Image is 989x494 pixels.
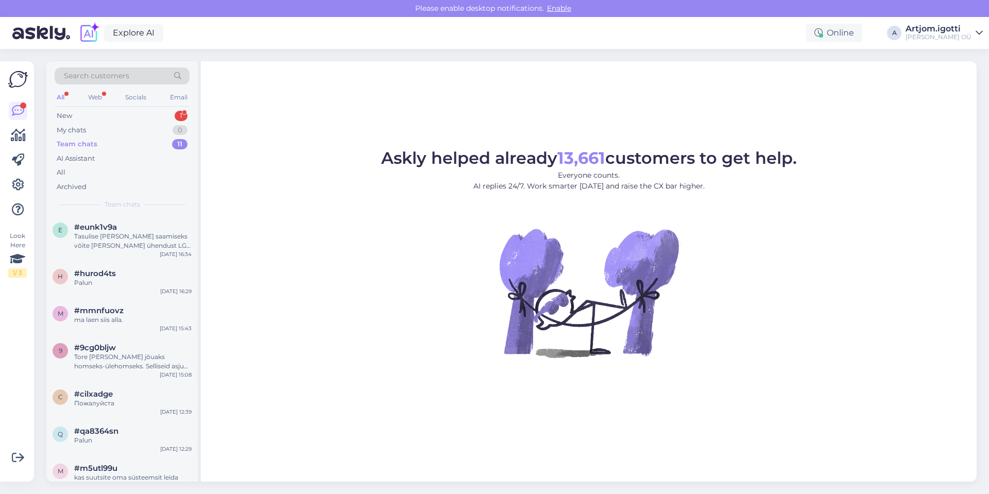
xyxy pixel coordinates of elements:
span: q [58,430,63,438]
span: #hurod4ts [74,269,116,278]
div: Web [86,91,104,104]
div: Tasulise [PERSON_NAME] saamiseks võite [PERSON_NAME] ühendust LG klienditoega ([URL][DOMAIN_NAME]... [74,232,192,250]
img: explore-ai [78,22,100,44]
div: [DATE] 12:39 [160,408,192,416]
div: Artjom.igotti [906,25,971,33]
span: e [58,226,62,234]
div: Online [806,24,862,42]
span: Askly helped already customers to get help. [381,148,797,168]
span: Team chats [105,200,140,209]
span: c [58,393,63,401]
span: #mmnfuovz [74,306,124,315]
span: m [58,310,63,317]
span: #cilxadge [74,389,113,399]
div: 0 [173,125,187,135]
span: m [58,467,63,475]
div: 1 [175,111,187,121]
div: All [57,167,65,178]
b: 13,661 [557,148,605,168]
a: Artjom.igotti[PERSON_NAME] OÜ [906,25,983,41]
div: Team chats [57,139,97,149]
div: [DATE] 15:43 [160,325,192,332]
div: 1 / 3 [8,268,27,278]
div: [DATE] 15:08 [160,371,192,379]
div: [DATE] 16:34 [160,250,192,258]
div: kas suutsite oma süsteemsit leida midagi? [74,473,192,491]
div: [DATE] 12:29 [160,445,192,453]
img: No Chat active [496,200,681,385]
div: 11 [172,139,187,149]
a: Explore AI [104,24,163,42]
span: Enable [544,4,574,13]
div: Palun [74,278,192,287]
span: #9cg0bljw [74,343,116,352]
div: All [55,91,66,104]
div: Socials [123,91,148,104]
span: #m5utl99u [74,464,117,473]
div: Tore [PERSON_NAME] jõuaks homseks-ülehomseks. Selliseid asju toimetab [PERSON_NAME] järgmiseks tö... [74,352,192,371]
div: Palun [74,436,192,445]
p: Everyone counts. AI replies 24/7. Work smarter [DATE] and raise the CX bar higher. [381,170,797,192]
div: Пожалуйста [74,399,192,408]
div: [DATE] 16:29 [160,287,192,295]
img: Askly Logo [8,70,28,89]
div: [PERSON_NAME] OÜ [906,33,971,41]
span: #eunk1v9a [74,223,117,232]
div: AI Assistant [57,154,95,164]
div: New [57,111,72,121]
div: My chats [57,125,86,135]
span: Search customers [64,71,129,81]
div: Look Here [8,231,27,278]
div: A [887,26,901,40]
div: Email [168,91,190,104]
span: h [58,272,63,280]
span: #qa8364sn [74,427,118,436]
div: ma laen siis alla. [74,315,192,325]
span: 9 [59,347,62,354]
div: Archived [57,182,87,192]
